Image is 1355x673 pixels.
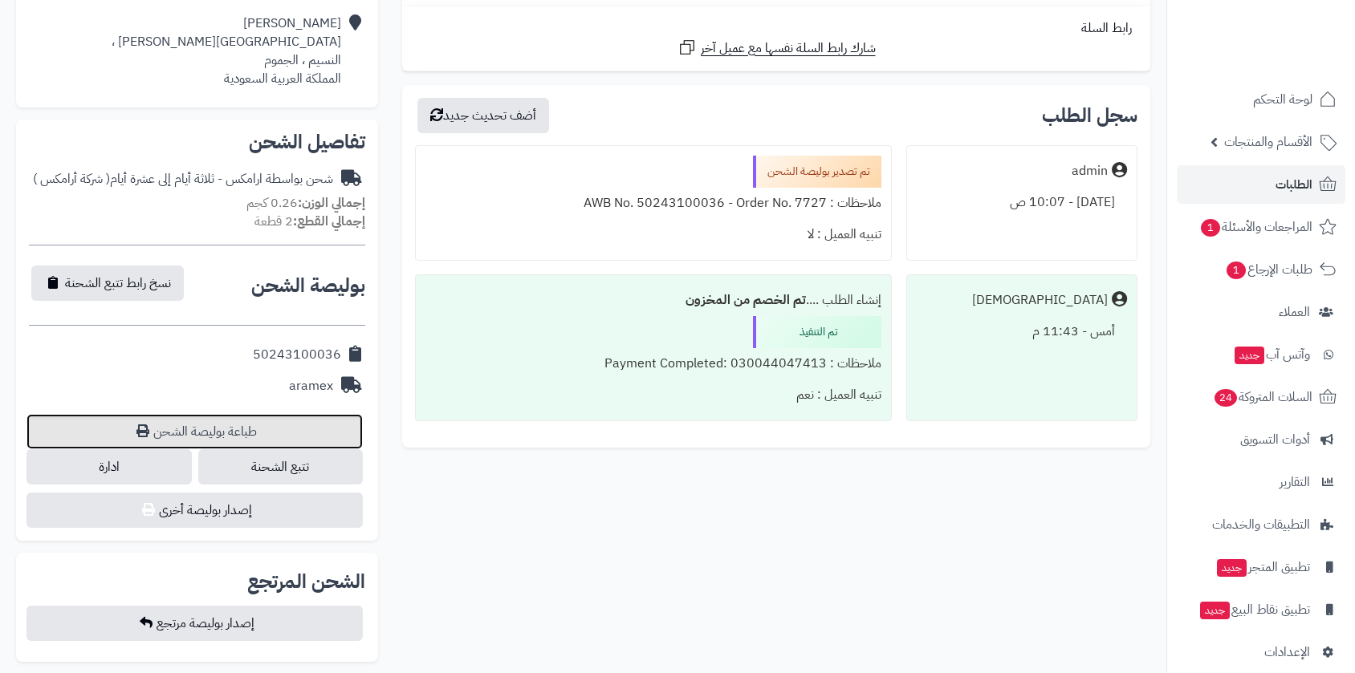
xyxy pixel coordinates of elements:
a: تطبيق المتجرجديد [1177,548,1345,586]
div: تنبيه العميل : لا [425,219,881,250]
a: الطلبات [1177,165,1345,204]
span: أدوات التسويق [1240,428,1310,451]
a: وآتس آبجديد [1177,335,1345,374]
div: إنشاء الطلب .... [425,285,881,316]
h2: بوليصة الشحن [251,276,365,295]
a: أدوات التسويق [1177,420,1345,459]
span: العملاء [1279,301,1310,323]
div: admin [1072,162,1108,180]
span: طلبات الإرجاع [1225,258,1312,281]
span: ( شركة أرامكس ) [33,169,110,189]
button: أضف تحديث جديد [417,98,549,133]
h2: تفاصيل الشحن [29,132,365,152]
div: ملاحظات : Payment Completed: 030044047413 [425,348,881,379]
span: 1 [1227,261,1246,279]
a: ادارة [26,449,191,484]
div: 50243100036 [253,346,341,364]
button: إصدار بوليصة أخرى [26,493,363,528]
div: تم التنفيذ [753,316,881,348]
div: ملاحظات : AWB No. 50243100036 - Order No. 7727 [425,188,881,219]
span: نسخ رابط تتبع الشحنة [65,274,171,293]
span: التطبيقات والخدمات [1212,513,1310,536]
button: إصدار بوليصة مرتجع [26,606,363,641]
span: 24 [1215,389,1237,407]
span: الإعدادات [1264,641,1310,663]
div: رابط السلة [409,19,1144,38]
h2: الشحن المرتجع [247,572,365,591]
span: جديد [1200,602,1230,619]
strong: إجمالي القطع: [293,212,365,231]
a: التطبيقات والخدمات [1177,505,1345,544]
span: وآتس آب [1233,343,1310,366]
span: السلات المتروكة [1213,386,1312,408]
span: التقارير [1280,471,1310,493]
small: 0.26 كجم [246,193,365,213]
span: 1 [1201,219,1220,237]
h3: سجل الطلب [1042,106,1137,125]
div: [DEMOGRAPHIC_DATA] [972,291,1108,310]
div: شحن بواسطة ارامكس - ثلاثة أيام إلى عشرة أيام [33,170,333,189]
div: [PERSON_NAME] [GEOGRAPHIC_DATA][PERSON_NAME] ، النسيم ، الجموم المملكة العربية السعودية [112,14,341,87]
a: الإعدادات [1177,633,1345,671]
a: شارك رابط السلة نفسها مع عميل آخر [677,38,876,58]
a: التقارير [1177,463,1345,501]
span: الطلبات [1276,173,1312,196]
img: logo-2.png [1246,41,1340,75]
a: المراجعات والأسئلة1 [1177,208,1345,246]
span: لوحة التحكم [1253,88,1312,111]
span: جديد [1217,559,1247,577]
span: تطبيق المتجر [1215,556,1310,578]
div: [DATE] - 10:07 ص [917,187,1127,218]
a: السلات المتروكة24 [1177,378,1345,416]
span: تطبيق نقاط البيع [1198,598,1310,621]
div: أمس - 11:43 م [917,316,1127,347]
strong: إجمالي الوزن: [298,193,365,213]
div: aramex [289,377,333,395]
a: طلبات الإرجاع1 [1177,250,1345,289]
a: تتبع الشحنة [198,449,363,484]
a: تطبيق نقاط البيعجديد [1177,590,1345,629]
a: العملاء [1177,293,1345,331]
a: طباعة بوليصة الشحن [26,414,363,449]
a: لوحة التحكم [1177,80,1345,119]
span: جديد [1235,347,1264,364]
div: تنبيه العميل : نعم [425,379,881,411]
span: الأقسام والمنتجات [1224,131,1312,153]
span: شارك رابط السلة نفسها مع عميل آخر [701,39,876,58]
span: المراجعات والأسئلة [1199,216,1312,238]
div: تم تصدير بوليصة الشحن [753,156,881,188]
small: 2 قطعة [254,212,365,231]
b: تم الخصم من المخزون [686,290,806,310]
button: نسخ رابط تتبع الشحنة [31,266,184,301]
